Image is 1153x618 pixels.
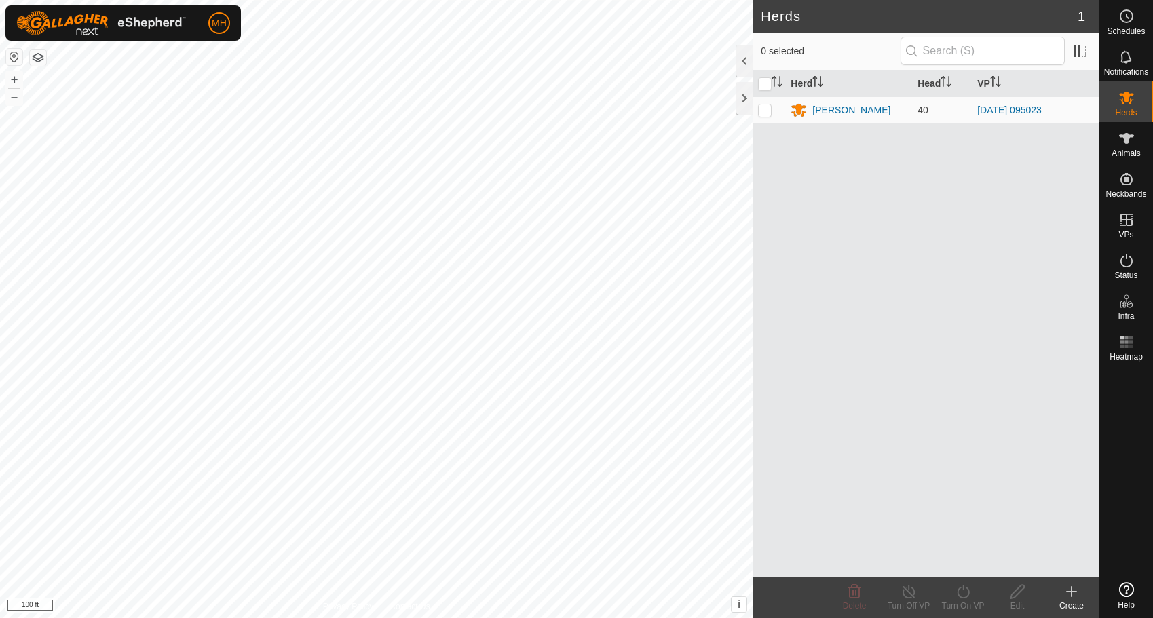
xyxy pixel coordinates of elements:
[16,11,186,35] img: Gallagher Logo
[936,600,990,612] div: Turn On VP
[6,89,22,105] button: –
[212,16,227,31] span: MH
[812,78,823,89] p-sorticon: Activate to sort
[1099,577,1153,615] a: Help
[1078,6,1085,26] span: 1
[390,600,430,613] a: Contact Us
[990,78,1001,89] p-sorticon: Activate to sort
[772,78,782,89] p-sorticon: Activate to sort
[918,104,928,115] span: 40
[323,600,374,613] a: Privacy Policy
[761,44,900,58] span: 0 selected
[1118,601,1135,609] span: Help
[1044,600,1099,612] div: Create
[738,598,740,610] span: i
[990,600,1044,612] div: Edit
[882,600,936,612] div: Turn Off VP
[941,78,951,89] p-sorticon: Activate to sort
[1114,271,1137,279] span: Status
[977,104,1042,115] a: [DATE] 095023
[6,49,22,65] button: Reset Map
[812,103,890,117] div: [PERSON_NAME]
[6,71,22,88] button: +
[1107,27,1145,35] span: Schedules
[1104,68,1148,76] span: Notifications
[1110,353,1143,361] span: Heatmap
[1105,190,1146,198] span: Neckbands
[761,8,1078,24] h2: Herds
[30,50,46,66] button: Map Layers
[732,597,746,612] button: i
[972,71,1099,97] th: VP
[843,601,867,611] span: Delete
[1118,312,1134,320] span: Infra
[1112,149,1141,157] span: Animals
[1118,231,1133,239] span: VPs
[901,37,1065,65] input: Search (S)
[912,71,972,97] th: Head
[1115,109,1137,117] span: Herds
[785,71,912,97] th: Herd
